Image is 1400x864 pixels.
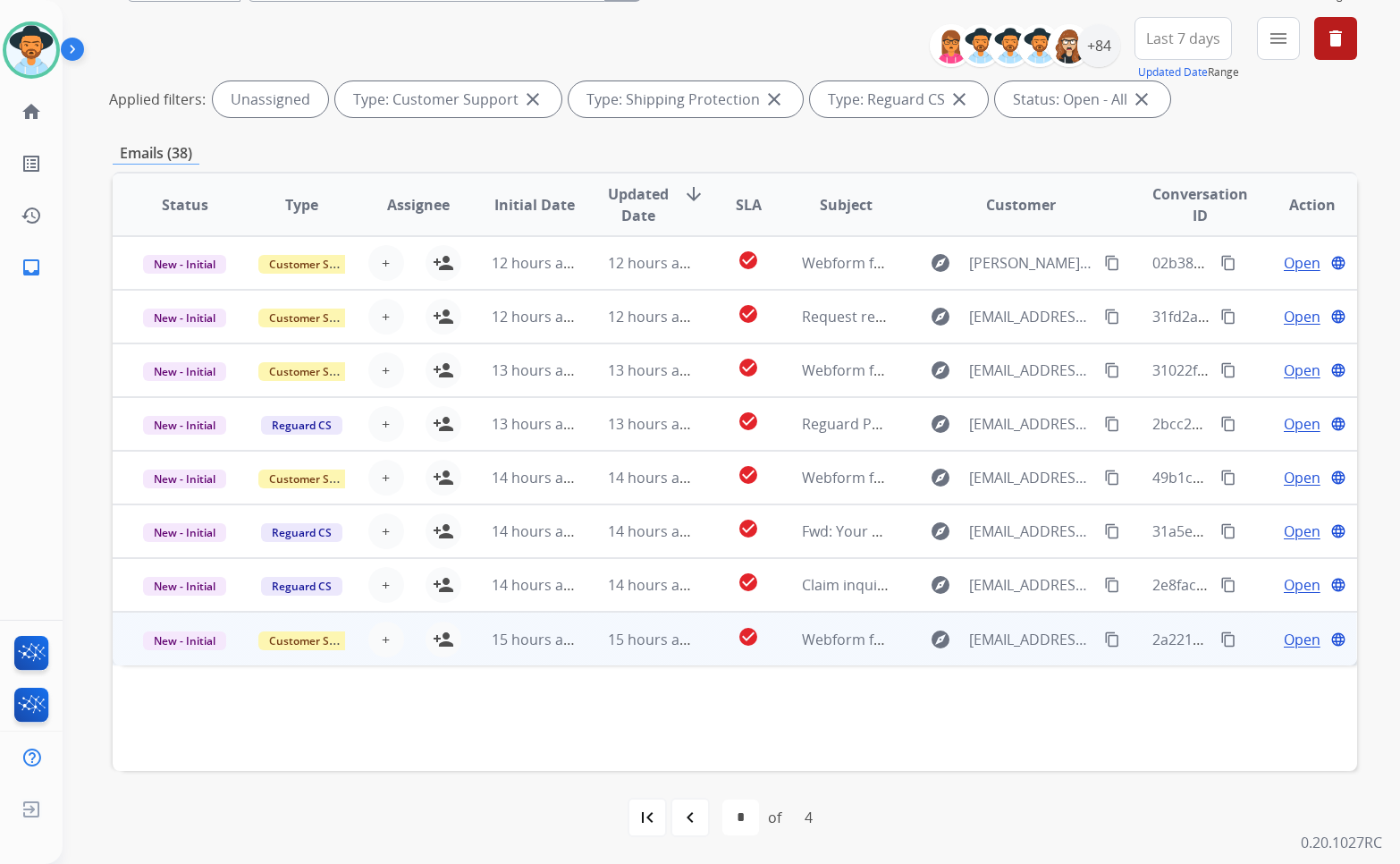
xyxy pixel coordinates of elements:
mat-icon: language [1330,577,1346,593]
span: 12 hours ago [492,253,580,273]
mat-icon: explore [930,413,951,435]
span: Open [1284,521,1320,542]
span: Reguard CS [261,577,342,596]
button: Last 7 days [1134,17,1232,60]
button: + [368,299,404,335]
span: + [382,413,390,435]
mat-icon: home [21,101,42,123]
img: avatar [6,25,56,75]
mat-icon: check_circle [738,303,759,325]
mat-icon: check_circle [738,411,759,432]
div: Status: Open - All [995,81,1170,117]
mat-icon: content_copy [1104,362,1120,378]
mat-icon: history [21,205,42,226]
mat-icon: check_circle [738,518,759,539]
span: + [382,574,390,596]
button: + [368,460,404,496]
span: Last 7 days [1146,35,1220,42]
mat-icon: person_add [433,629,454,650]
mat-icon: content_copy [1104,470,1120,486]
mat-icon: content_copy [1104,523,1120,539]
mat-icon: check_circle [738,464,759,486]
div: 4 [790,800,827,835]
span: Open [1284,413,1320,435]
mat-icon: content_copy [1220,523,1236,539]
span: New - Initial [143,255,226,274]
mat-icon: content_copy [1104,631,1120,648]
mat-icon: close [949,89,970,110]
div: Unassigned [213,81,328,117]
button: + [368,406,404,442]
mat-icon: content_copy [1104,309,1120,325]
span: Updated Date [608,183,669,226]
mat-icon: person_add [433,574,454,596]
span: [EMAIL_ADDRESS][DOMAIN_NAME] [969,521,1094,542]
th: Action [1240,174,1357,236]
span: Type [285,194,318,216]
span: 12 hours ago [608,307,696,326]
span: 12 hours ago [492,307,580,326]
span: New - Initial [143,523,226,542]
mat-icon: menu [1268,28,1289,49]
mat-icon: person_add [433,521,454,542]
mat-icon: person_add [433,413,454,435]
span: [EMAIL_ADDRESS][DOMAIN_NAME] [969,306,1094,327]
p: Emails (38) [113,142,199,165]
span: 14 hours ago [608,468,696,487]
span: Customer Support [258,309,375,327]
mat-icon: person_add [433,306,454,327]
span: Customer Support [258,255,375,274]
mat-icon: person_add [433,360,454,381]
span: + [382,467,390,488]
span: Open [1284,360,1320,381]
span: [EMAIL_ADDRESS][DOMAIN_NAME] [969,413,1094,435]
button: + [368,513,404,549]
mat-icon: language [1330,523,1346,539]
span: Customer Support [258,362,375,381]
span: 12 hours ago [608,253,696,273]
span: 13 hours ago [492,360,580,380]
span: + [382,521,390,542]
span: Open [1284,629,1320,650]
span: Customer Support [258,470,375,488]
span: Webform from [EMAIL_ADDRESS][DOMAIN_NAME] on [DATE] [802,468,1207,487]
mat-icon: content_copy [1104,577,1120,593]
mat-icon: content_copy [1220,470,1236,486]
mat-icon: delete [1325,28,1346,49]
div: Type: Reguard CS [810,81,988,117]
span: 15 hours ago [492,630,580,649]
span: [EMAIL_ADDRESS][DOMAIN_NAME] [969,467,1094,488]
mat-icon: check_circle [738,250,759,271]
mat-icon: explore [930,467,951,488]
button: + [368,245,404,281]
span: Assignee [387,194,450,216]
mat-icon: language [1330,470,1346,486]
mat-icon: language [1330,309,1346,325]
mat-icon: check_circle [738,626,759,648]
mat-icon: inbox [21,257,42,278]
mat-icon: language [1330,631,1346,648]
span: 13 hours ago [608,360,696,380]
span: 14 hours ago [492,468,580,487]
mat-icon: close [763,89,785,110]
mat-icon: language [1330,416,1346,432]
span: Status [162,194,208,216]
span: Subject [820,194,873,216]
span: [EMAIL_ADDRESS][PERSON_NAME][DOMAIN_NAME] [969,574,1094,596]
span: Customer Support [258,631,375,650]
span: 14 hours ago [608,521,696,541]
mat-icon: check_circle [738,357,759,378]
span: 14 hours ago [608,575,696,595]
button: + [368,622,404,657]
span: Conversation ID [1152,183,1248,226]
span: Range [1138,64,1239,80]
mat-icon: language [1330,362,1346,378]
button: + [368,352,404,388]
span: Webform from [EMAIL_ADDRESS][DOMAIN_NAME] on [DATE] [802,630,1207,649]
mat-icon: arrow_downward [683,183,704,205]
span: New - Initial [143,577,226,596]
span: [EMAIL_ADDRESS][DOMAIN_NAME] [969,629,1094,650]
mat-icon: explore [930,521,951,542]
span: Initial Date [494,194,575,216]
mat-icon: content_copy [1220,577,1236,593]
